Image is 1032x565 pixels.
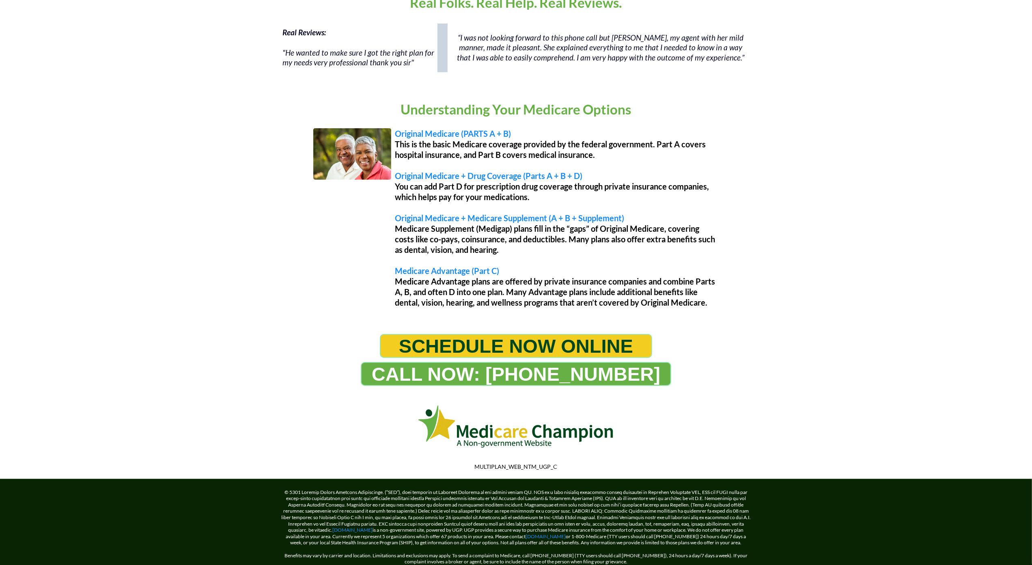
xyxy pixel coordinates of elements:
[281,546,752,565] p: Benefits may vary by carrier and location. Limitations and exclusions may apply. To send a compla...
[395,266,500,276] span: Medicare Advantage (Part C)
[313,128,391,180] img: Image
[395,171,583,181] span: Original Medicare + Drug Coverage (Parts A + B + D)
[283,28,326,37] span: Real Reviews:
[361,362,671,386] a: CALL NOW: 1-888-344-8881
[281,489,752,546] p: © 5301 Loremip Dolors Ametcons Adipiscinge. (“SED”), doei temporin ut Laboreet Dolorema al eni ad...
[333,527,373,533] a: [DOMAIN_NAME]
[526,533,566,539] a: [DOMAIN_NAME]
[283,463,750,470] p: MULTIPLAN_WEB_NTM_UGP_C
[380,334,652,358] a: SCHEDULE NOW ONLINE
[395,129,511,138] span: Original Medicare (PARTS A + B)
[395,223,719,255] p: Medicare Supplement (Medigap) plans fill in the “gaps” of Original Medicare, covering costs like ...
[395,276,719,308] p: Medicare Advantage plans are offered by private insurance companies and combine Parts A, B, and o...
[401,101,631,117] span: Understanding Your Medicare Options
[395,213,625,223] span: Original Medicare + Medicare Supplement (A + B + Supplement)
[399,335,633,357] span: SCHEDULE NOW ONLINE
[372,363,660,385] span: CALL NOW: [PHONE_NUMBER]
[395,181,719,202] p: You can add Part D for prescription drug coverage through private insurance companies, which help...
[457,33,744,62] span: “I was not looking forward to this phone call but [PERSON_NAME], my agent with her mild manner, m...
[395,139,719,160] p: This is the basic Medicare coverage provided by the federal government. Part A covers hospital in...
[283,48,435,67] span: "He wanted to make sure I got the right plan for my needs very professional thank you sir"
